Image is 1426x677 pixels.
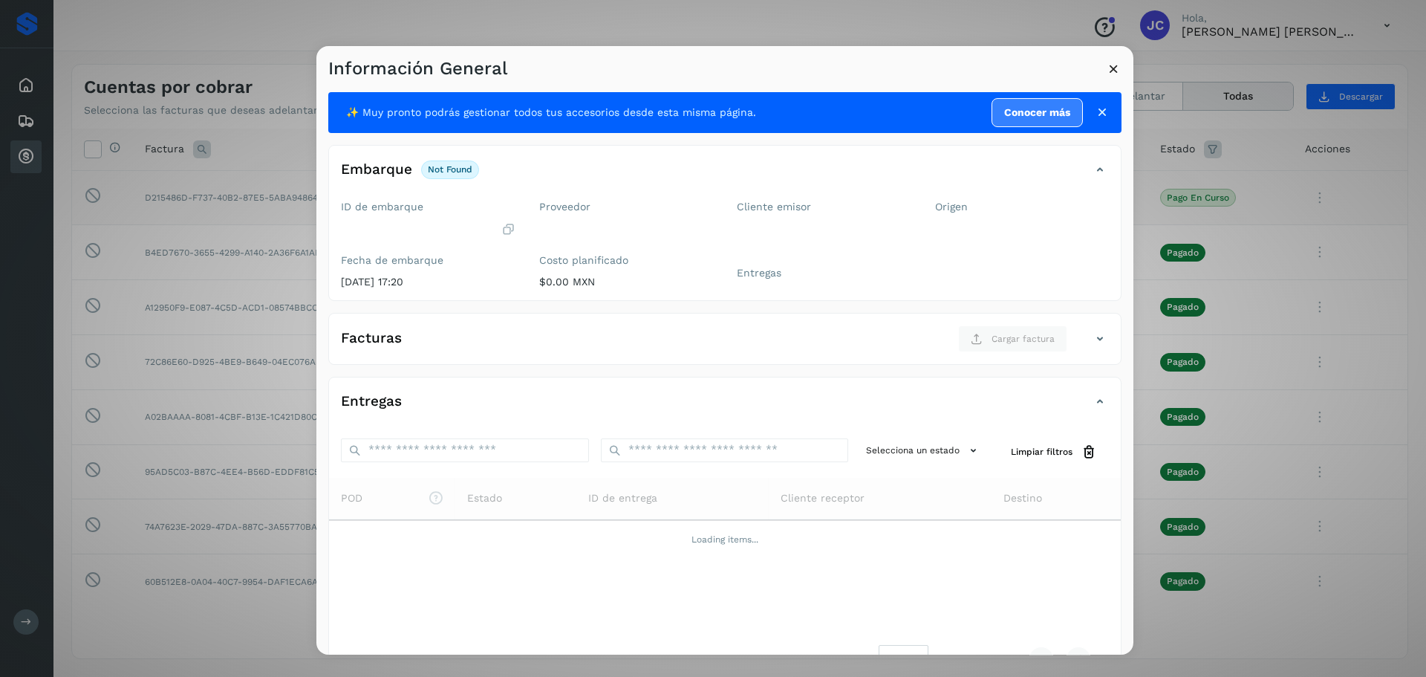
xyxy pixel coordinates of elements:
[781,490,865,506] span: Cliente receptor
[860,438,987,463] button: Selecciona un estado
[935,201,1110,213] label: Origen
[467,490,502,506] span: Estado
[341,490,443,506] span: POD
[329,389,1121,427] div: Entregas
[341,394,402,411] h4: Entregas
[1003,490,1042,506] span: Destino
[737,201,911,213] label: Cliente emisor
[329,325,1121,364] div: FacturasCargar factura
[992,98,1083,127] a: Conocer más
[539,254,714,267] label: Costo planificado
[328,58,507,80] h3: Información General
[952,652,1005,667] span: 1 - -1 de -1
[341,276,515,288] p: [DATE] 17:20
[769,652,867,667] span: Filtros por página :
[992,332,1055,346] span: Cargar factura
[539,201,714,213] label: Proveedor
[428,164,472,175] p: not found
[329,158,1121,195] div: Embarquenot found
[958,325,1067,352] button: Cargar factura
[341,201,515,213] label: ID de embarque
[346,105,756,120] span: ✨ Muy pronto podrás gestionar todos tus accesorios desde esta misma página.
[539,276,714,288] p: $0.00 MXN
[341,161,412,178] h4: Embarque
[341,254,515,267] label: Fecha de embarque
[999,438,1109,466] button: Limpiar filtros
[1011,445,1072,459] span: Limpiar filtros
[329,520,1121,559] td: Loading items...
[737,267,911,279] label: Entregas
[588,490,657,506] span: ID de entrega
[341,331,402,348] h4: Facturas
